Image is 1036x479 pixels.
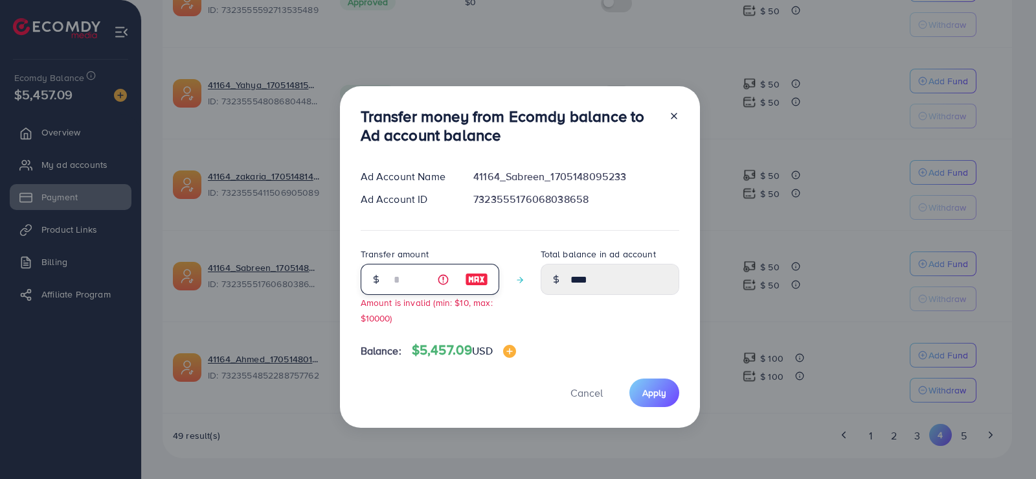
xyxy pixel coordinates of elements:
[570,386,603,400] span: Cancel
[412,342,516,358] h4: $5,457.09
[361,248,429,261] label: Transfer amount
[350,169,464,184] div: Ad Account Name
[554,379,619,406] button: Cancel
[361,344,401,358] span: Balance:
[361,107,659,145] h3: Transfer money from Ecomdy balance to Ad account balance
[472,344,492,358] span: USD
[541,248,656,261] label: Total balance in ad account
[465,272,488,287] img: image
[361,296,493,323] small: Amount is invalid (min: $10, max: $10000)
[629,379,679,406] button: Apply
[981,421,1026,469] iframe: Chat
[503,345,516,358] img: image
[463,169,689,184] div: 41164_Sabreen_1705148095233
[463,192,689,207] div: 7323555176068038658
[350,192,464,207] div: Ad Account ID
[642,386,666,399] span: Apply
